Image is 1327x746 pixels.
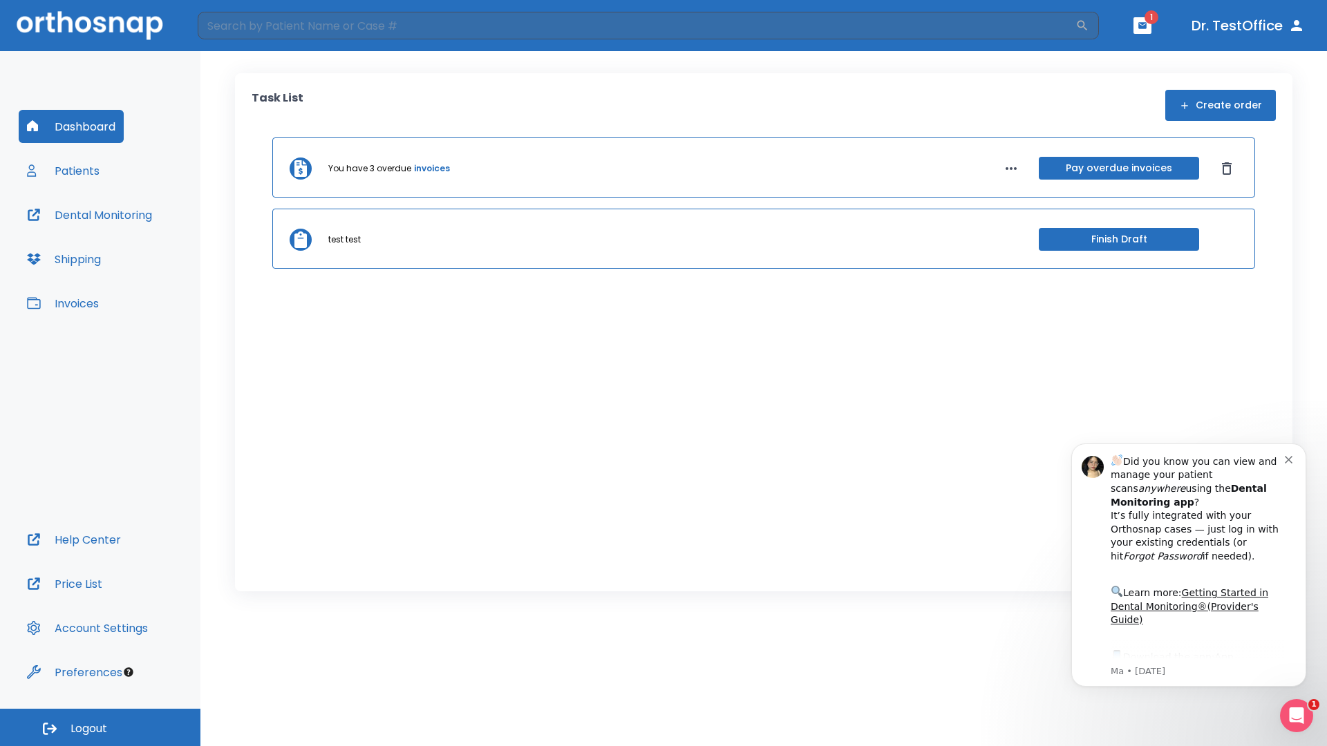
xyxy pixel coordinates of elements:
[19,523,129,556] button: Help Center
[198,12,1075,39] input: Search by Patient Name or Case #
[1216,157,1238,180] button: Dismiss
[19,567,111,600] button: Price List
[1039,228,1199,251] button: Finish Draft
[70,721,107,736] span: Logout
[60,242,234,255] p: Message from Ma, sent 1w ago
[60,225,234,296] div: Download the app: | ​ Let us know if you need help getting started!
[19,110,124,143] button: Dashboard
[19,242,109,276] button: Shipping
[328,162,411,175] p: You have 3 overdue
[414,162,450,175] a: invoices
[19,198,160,231] button: Dental Monitoring
[1308,699,1319,710] span: 1
[1145,10,1158,24] span: 1
[1039,157,1199,180] button: Pay overdue invoices
[19,611,156,644] button: Account Settings
[1280,699,1313,732] iframe: Intercom live chat
[1165,90,1276,121] button: Create order
[252,90,303,121] p: Task List
[17,11,163,39] img: Orthosnap
[60,229,183,254] a: App Store
[1051,423,1327,709] iframe: Intercom notifications message
[19,656,131,689] button: Preferences
[19,287,107,320] button: Invoices
[328,233,361,246] p: test test
[234,30,245,41] button: Dismiss notification
[122,666,135,678] div: Tooltip anchor
[1186,13,1310,38] button: Dr. TestOffice
[19,154,108,187] button: Patients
